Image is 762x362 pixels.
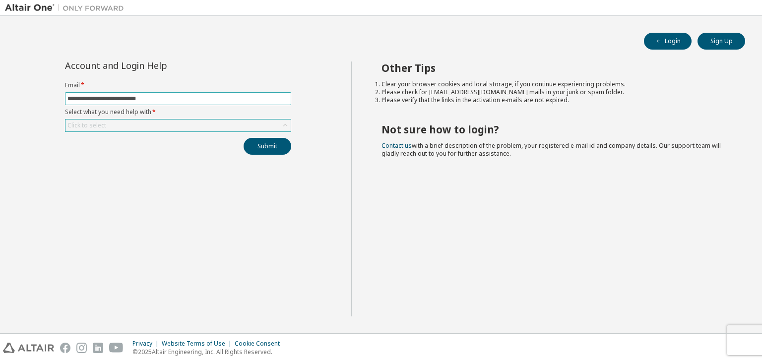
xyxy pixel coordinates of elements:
[76,343,87,353] img: instagram.svg
[132,348,286,356] p: © 2025 Altair Engineering, Inc. All Rights Reserved.
[65,120,291,131] div: Click to select
[3,343,54,353] img: altair_logo.svg
[93,343,103,353] img: linkedin.svg
[381,141,721,158] span: with a brief description of the problem, your registered e-mail id and company details. Our suppo...
[162,340,235,348] div: Website Terms of Use
[132,340,162,348] div: Privacy
[60,343,70,353] img: facebook.svg
[67,121,106,129] div: Click to select
[381,80,728,88] li: Clear your browser cookies and local storage, if you continue experiencing problems.
[381,96,728,104] li: Please verify that the links in the activation e-mails are not expired.
[698,33,745,50] button: Sign Up
[244,138,291,155] button: Submit
[65,61,246,69] div: Account and Login Help
[644,33,692,50] button: Login
[381,123,728,136] h2: Not sure how to login?
[109,343,124,353] img: youtube.svg
[5,3,129,13] img: Altair One
[65,81,291,89] label: Email
[381,141,412,150] a: Contact us
[235,340,286,348] div: Cookie Consent
[381,61,728,74] h2: Other Tips
[381,88,728,96] li: Please check for [EMAIL_ADDRESS][DOMAIN_NAME] mails in your junk or spam folder.
[65,108,291,116] label: Select what you need help with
